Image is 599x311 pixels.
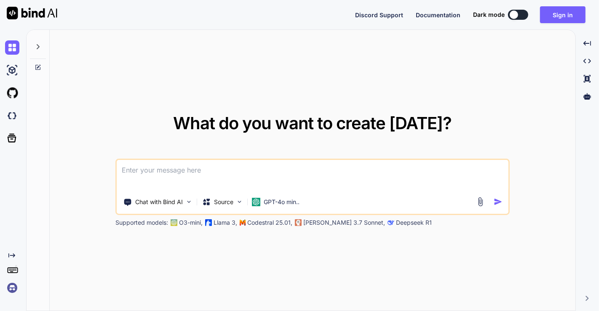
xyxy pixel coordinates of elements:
[5,86,19,100] img: githubLight
[7,7,57,19] img: Bind AI
[416,11,460,19] button: Documentation
[185,198,193,205] img: Pick Tools
[303,218,385,227] p: [PERSON_NAME] 3.7 Sonnet,
[5,281,19,295] img: signin
[295,219,302,226] img: claude
[247,218,292,227] p: Codestral 25.01,
[264,198,299,206] p: GPT-4o min..
[355,11,403,19] button: Discord Support
[214,218,237,227] p: Llama 3,
[115,218,168,227] p: Supported models:
[388,219,394,226] img: claude
[5,63,19,77] img: ai-studio
[179,218,203,227] p: O3-mini,
[252,198,260,206] img: GPT-4o mini
[236,198,243,205] img: Pick Models
[5,109,19,123] img: darkCloudIdeIcon
[473,11,505,19] span: Dark mode
[171,219,177,226] img: GPT-4
[5,40,19,55] img: chat
[476,197,485,207] img: attachment
[205,219,212,226] img: Llama2
[396,218,432,227] p: Deepseek R1
[214,198,233,206] p: Source
[540,6,586,23] button: Sign in
[173,113,452,133] span: What do you want to create [DATE]?
[240,220,246,226] img: Mistral-AI
[135,198,183,206] p: Chat with Bind AI
[494,197,503,206] img: icon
